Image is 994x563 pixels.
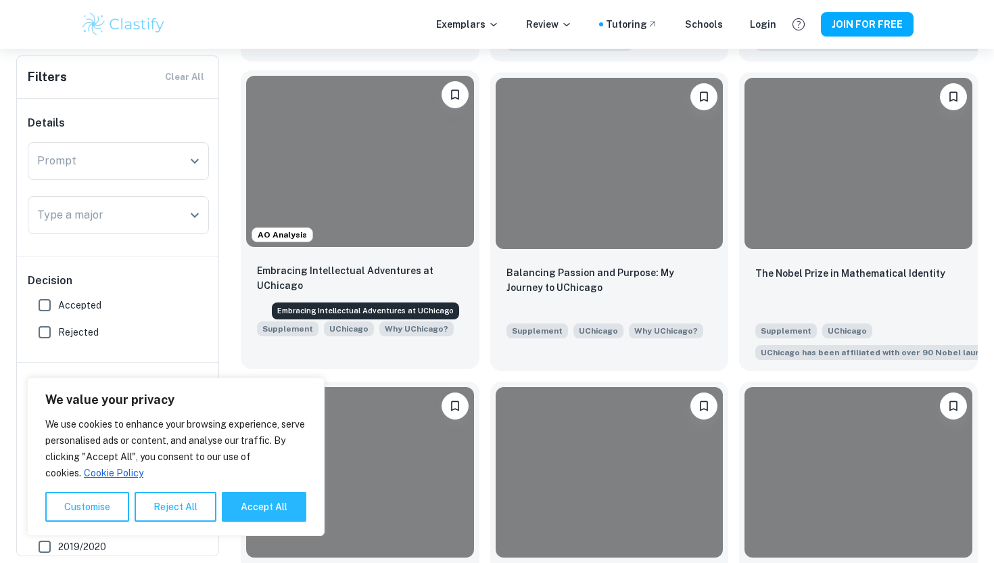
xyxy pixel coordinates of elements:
span: Supplement [506,323,568,338]
a: Schools [685,17,723,32]
span: 2019/2020 [58,539,106,554]
a: Login [750,17,776,32]
span: Supplement [257,321,318,336]
span: Accepted [58,298,101,313]
button: Reject All [135,492,216,522]
p: Balancing Passion and Purpose: My Journey to UChicago [506,265,713,295]
p: Review [526,17,572,32]
a: Cookie Policy [83,467,144,479]
a: Tutoring [606,17,658,32]
span: UChicago [573,323,623,338]
button: Please log in to bookmark exemplars [690,392,717,420]
button: Please log in to bookmark exemplars [442,81,469,108]
div: We value your privacy [27,378,325,536]
span: Why UChicago? [634,325,698,337]
button: JOIN FOR FREE [821,12,914,37]
button: Please log in to bookmark exemplars [940,392,967,420]
span: Supplement [755,323,817,338]
h6: Decision [28,273,209,289]
h6: Filters [28,68,67,87]
button: Customise [45,492,129,522]
span: Rejected [58,325,99,340]
span: AO Analysis [252,229,312,241]
p: Embracing Intellectual Adventures at UChicago [257,263,463,293]
button: Please log in to bookmark exemplars [442,392,469,420]
div: Embracing Intellectual Adventures at UChicago [272,302,459,319]
span: UChicago [822,323,872,338]
a: Please log in to bookmark exemplarsThe Nobel Prize in Mathematical IdentitySupplementUChicagoUChi... [739,72,978,370]
p: We use cookies to enhance your browsing experience, serve personalised ads or content, and analys... [45,416,306,481]
button: Please log in to bookmark exemplars [690,83,717,110]
button: Please log in to bookmark exemplars [940,83,967,110]
button: Help and Feedback [787,13,810,36]
button: Accept All [222,492,306,522]
span: How does the University of Chicago, as you know it now, satisfy your desire for a particular kind... [629,322,703,338]
img: Clastify logo [80,11,166,38]
span: Why UChicago? [385,323,448,335]
span: UChicago [324,321,374,336]
p: Exemplars [436,17,499,32]
button: Open [185,152,204,171]
p: The Nobel Prize in Mathematical Identity [755,266,945,281]
span: How does the University of Chicago, as you know it now, satisfy your desire for a particular kind... [379,320,454,336]
p: We value your privacy [45,392,306,408]
h6: Details [28,115,209,131]
a: AO AnalysisPlease log in to bookmark exemplarsEmbracing Intellectual Adventures at UChicagoSupple... [241,72,479,370]
a: Please log in to bookmark exemplarsBalancing Passion and Purpose: My Journey to UChicagoSupplemen... [490,72,729,370]
button: Open [185,206,204,225]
